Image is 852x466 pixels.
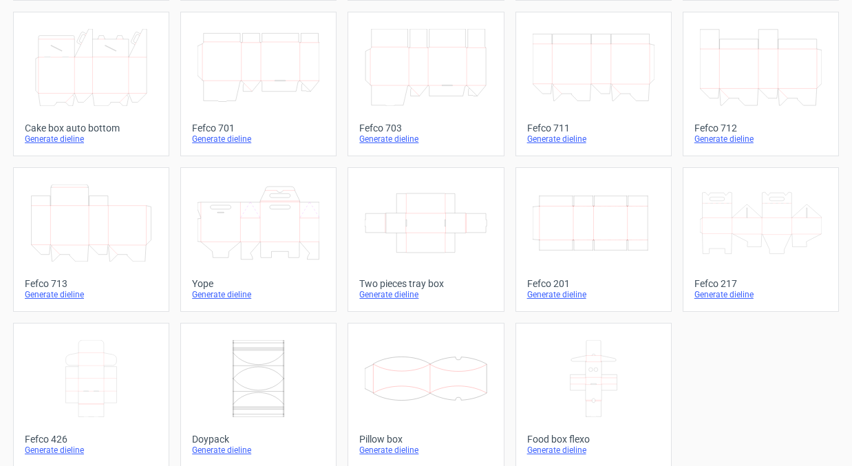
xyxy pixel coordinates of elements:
div: Fefco 703 [359,123,492,134]
a: Fefco 701Generate dieline [180,12,337,156]
div: Fefco 426 [25,434,158,445]
a: Fefco 711Generate dieline [515,12,672,156]
a: Fefco 217Generate dieline [683,167,839,312]
div: Generate dieline [527,445,660,456]
div: Pillow box [359,434,492,445]
div: Fefco 713 [25,278,158,289]
div: Food box flexo [527,434,660,445]
div: Generate dieline [25,289,158,300]
a: Two pieces tray boxGenerate dieline [348,167,504,312]
div: Two pieces tray box [359,278,492,289]
a: Fefco 713Generate dieline [13,167,169,312]
a: Cake box auto bottomGenerate dieline [13,12,169,156]
div: Generate dieline [25,445,158,456]
div: Fefco 217 [694,278,827,289]
div: Generate dieline [359,134,492,145]
div: Generate dieline [694,134,827,145]
a: Fefco 703Generate dieline [348,12,504,156]
div: Generate dieline [694,289,827,300]
div: Generate dieline [192,445,325,456]
div: Doypack [192,434,325,445]
div: Generate dieline [25,134,158,145]
div: Generate dieline [359,289,492,300]
div: Generate dieline [192,289,325,300]
div: Fefco 711 [527,123,660,134]
div: Fefco 201 [527,278,660,289]
a: Fefco 201Generate dieline [515,167,672,312]
div: Cake box auto bottom [25,123,158,134]
div: Yope [192,278,325,289]
div: Generate dieline [527,134,660,145]
a: YopeGenerate dieline [180,167,337,312]
a: Fefco 712Generate dieline [683,12,839,156]
div: Fefco 701 [192,123,325,134]
div: Generate dieline [359,445,492,456]
div: Fefco 712 [694,123,827,134]
div: Generate dieline [527,289,660,300]
div: Generate dieline [192,134,325,145]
